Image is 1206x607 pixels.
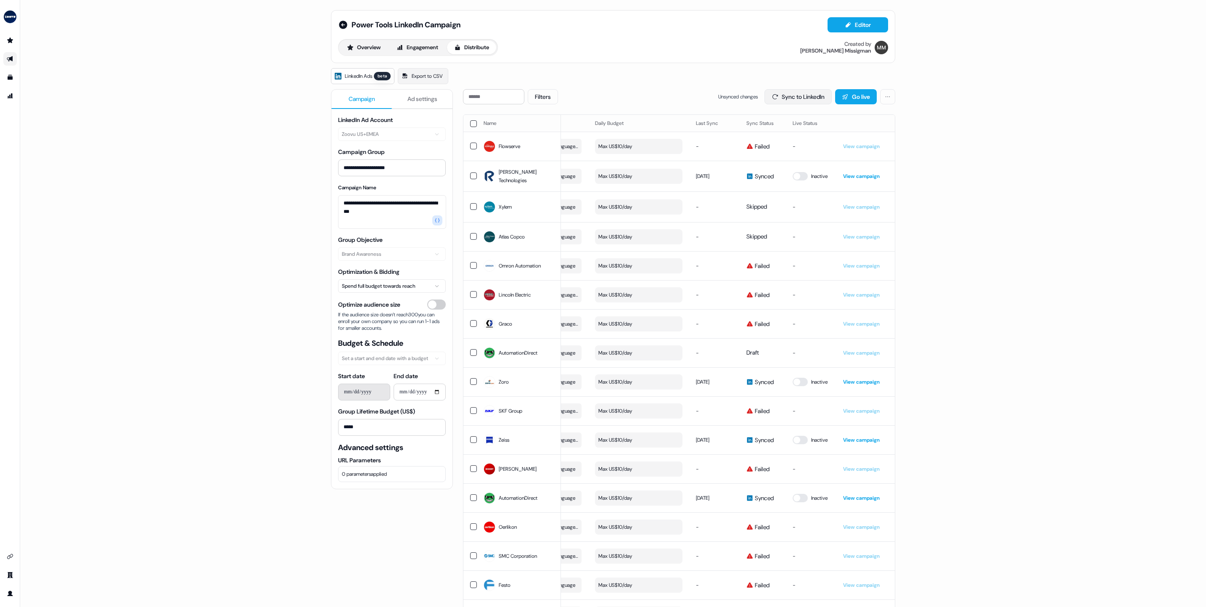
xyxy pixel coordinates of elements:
span: Synced [755,436,774,444]
button: More actions [880,89,895,104]
a: View campaign [843,582,880,588]
a: Editor [828,21,888,30]
span: Budget & Schedule [338,338,446,348]
span: 0 parameters applied [342,470,387,478]
span: SKF Group [499,407,522,415]
span: LinkedIn Ads [345,72,372,80]
span: Failed [755,142,770,151]
a: View campaign [843,495,880,501]
button: Max US$10/day [595,229,682,244]
td: - [786,309,836,338]
span: Optimize audience size [338,300,400,309]
span: Failed [755,581,770,589]
td: - [786,191,836,222]
span: Flowserve [499,142,520,151]
span: SMC Corporation [499,552,537,560]
a: Go to outbound experience [3,52,17,66]
th: Sync Status [740,115,786,132]
a: Go to templates [3,71,17,84]
span: Skipped [746,203,767,210]
button: Editor [828,17,888,32]
span: Draft [746,349,759,356]
td: - [689,570,740,599]
a: Overview [340,41,388,54]
img: Morgan [875,41,888,54]
span: Failed [755,291,770,299]
span: Synced [755,378,774,386]
span: Failed [755,320,770,328]
button: 0 parametersapplied [338,466,446,482]
label: End date [394,372,418,380]
button: Max US$10/day [595,461,682,477]
a: Export to CSV [398,68,448,84]
span: Oerlikon [499,523,517,531]
span: AutomationDirect [499,494,537,502]
label: Start date [338,372,365,380]
td: - [689,338,740,367]
span: Inactive [811,436,828,444]
label: Group Lifetime Budget (US$) [338,408,415,415]
button: Max US$10/day [595,258,682,273]
span: [PERSON_NAME] Technologies [499,168,554,185]
label: URL Parameters [338,456,446,464]
td: - [786,512,836,541]
span: Skipped [746,233,767,240]
td: - [689,512,740,541]
button: Max US$10/day [595,549,682,564]
td: - [689,309,740,338]
span: AutomationDirect [499,349,537,357]
button: Sync to LinkedIn [764,89,832,104]
label: Campaign Name [338,184,376,191]
a: View campaign [843,292,880,298]
span: Festo [499,581,510,589]
td: - [689,396,740,425]
td: - [689,132,740,161]
button: Go live [835,89,877,104]
span: [PERSON_NAME] [499,465,537,473]
button: Distribute [447,41,496,54]
button: Max US$10/day [595,578,682,593]
span: Failed [755,407,770,415]
a: View campaign [843,466,880,472]
td: - [689,280,740,309]
td: - [689,251,740,280]
td: [DATE] [689,161,740,191]
button: Max US$10/day [595,316,682,331]
a: View campaign [843,350,880,356]
span: Failed [755,262,770,270]
span: Failed [755,552,770,560]
td: [DATE] [689,425,740,454]
a: View campaign [843,553,880,559]
a: Engagement [389,41,445,54]
button: Max US$10/day [595,199,682,215]
span: Atlas Copco [499,233,525,241]
td: - [786,541,836,570]
td: [DATE] [689,483,740,512]
span: Inactive [811,378,828,386]
button: Max US$10/day [595,169,682,184]
button: Max US$10/day [595,490,682,506]
td: - [786,251,836,280]
td: - [786,454,836,483]
a: Go to profile [3,587,17,600]
span: Synced [755,494,774,502]
button: Max US$10/day [595,374,682,390]
a: Go to team [3,568,17,582]
td: - [689,222,740,251]
td: - [786,570,836,599]
span: Zoro [499,378,509,386]
th: Daily Budget [588,115,689,132]
td: [DATE] [689,367,740,396]
a: View campaign [843,204,880,210]
span: Graco [499,320,512,328]
span: Ad settings [407,95,437,103]
a: View campaign [843,143,880,150]
span: Zeiss [499,436,509,444]
a: Go to integrations [3,550,17,563]
th: Last Sync [689,115,740,132]
td: - [786,280,836,309]
a: View campaign [843,437,880,443]
a: View campaign [843,173,880,180]
span: Synced [755,172,774,180]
